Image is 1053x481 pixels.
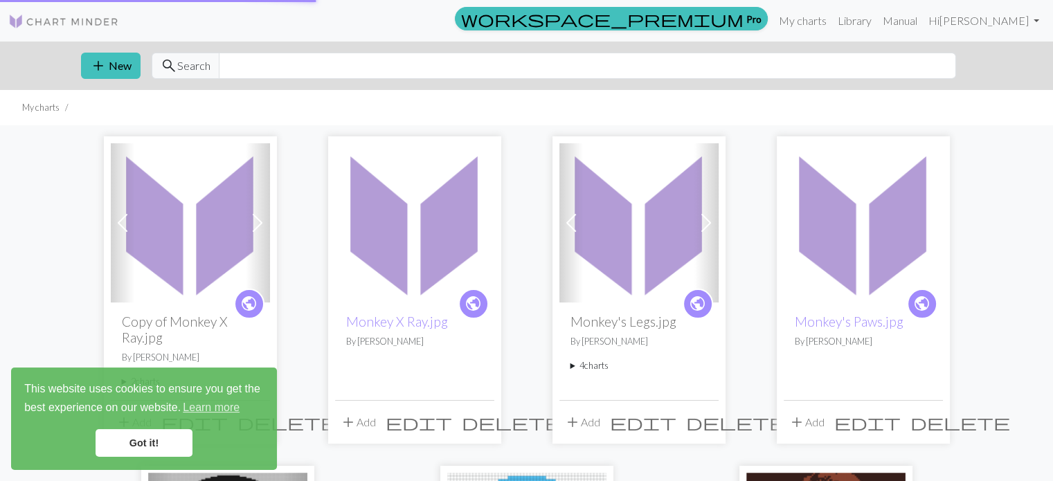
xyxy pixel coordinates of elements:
i: public [689,290,706,318]
a: Monkey's Legs.jpg [784,215,943,228]
a: Manual [877,7,923,35]
button: Edit [829,409,906,435]
span: delete [910,412,1010,432]
span: edit [834,412,901,432]
img: Logo [8,13,119,30]
span: public [689,293,706,314]
a: public [458,289,489,319]
a: My charts [773,7,832,35]
span: add [340,412,357,432]
a: learn more about cookies [181,397,242,418]
span: search [161,56,177,75]
button: Add [559,409,605,435]
button: Edit [381,409,457,435]
span: add [90,56,107,75]
span: add [789,412,805,432]
span: public [240,293,258,314]
a: Library [832,7,877,35]
span: edit [610,412,676,432]
a: Monkey's Paws.jpg [795,314,903,329]
button: New [81,53,141,79]
button: Delete [906,409,1015,435]
button: Delete [681,409,791,435]
p: By [PERSON_NAME] [570,335,708,348]
p: By [PERSON_NAME] [795,335,932,348]
summary: 4charts [570,359,708,372]
span: delete [686,412,786,432]
i: public [465,290,482,318]
h2: Copy of Monkey X Ray.jpg [122,314,259,345]
p: By [PERSON_NAME] [122,351,259,364]
span: delete [237,412,337,432]
li: My charts [22,101,60,114]
a: dismiss cookie message [96,429,192,457]
a: Monkey's Legs.jpg [559,215,719,228]
a: Hi[PERSON_NAME] [923,7,1045,35]
span: public [465,293,482,314]
a: Monkey X Ray.jpg [111,215,270,228]
i: Edit [834,414,901,430]
button: Edit [605,409,681,435]
i: Edit [610,414,676,430]
button: Add [784,409,829,435]
a: Monkey X Ray.jpg [335,215,494,228]
i: public [913,290,930,318]
span: edit [386,412,452,432]
img: Monkey's Legs.jpg [559,143,719,302]
button: Delete [457,409,566,435]
span: public [913,293,930,314]
span: This website uses cookies to ensure you get the best experience on our website. [24,381,264,418]
a: public [683,289,713,319]
img: Monkey X Ray.jpg [111,143,270,302]
a: Monkey X Ray.jpg [346,314,448,329]
img: Monkey X Ray.jpg [335,143,494,302]
span: add [564,412,581,432]
span: delete [462,412,561,432]
p: By [PERSON_NAME] [346,335,483,348]
img: Monkey's Legs.jpg [784,143,943,302]
a: Pro [455,7,768,30]
i: Edit [386,414,452,430]
button: Delete [233,409,342,435]
div: cookieconsent [11,367,277,470]
h2: Monkey's Legs.jpg [570,314,708,329]
a: public [234,289,264,319]
span: Search [177,57,210,74]
button: Add [335,409,381,435]
span: workspace_premium [461,9,744,28]
i: public [240,290,258,318]
a: public [907,289,937,319]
